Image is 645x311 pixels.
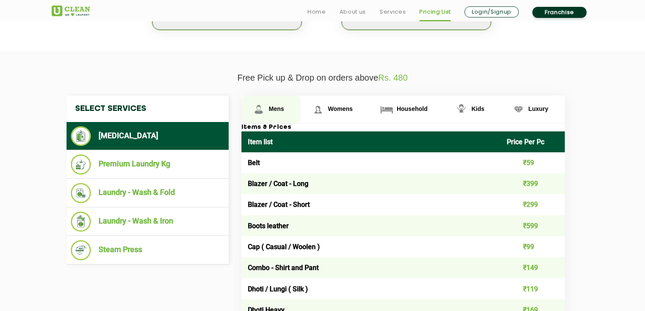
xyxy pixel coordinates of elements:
th: Price Per Pc [500,131,565,152]
img: Luxury [511,102,526,117]
td: Blazer / Coat - Short [241,194,500,215]
h3: Items & Prices [241,124,565,131]
li: Premium Laundry Kg [71,154,224,174]
img: Mens [251,102,266,117]
a: About us [340,7,366,17]
img: Premium Laundry Kg [71,154,91,174]
span: Mens [269,105,284,112]
img: Household [379,102,394,117]
a: Login/Signup [465,6,519,17]
p: Free Pick up & Drop on orders above [52,73,593,83]
img: Steam Press [71,240,91,260]
td: ₹149 [500,257,565,278]
td: Belt [241,152,500,173]
img: Laundry - Wash & Iron [71,212,91,232]
td: ₹299 [500,194,565,215]
span: Womens [328,105,353,112]
a: Services [380,7,406,17]
li: Steam Press [71,240,224,260]
span: Kids [471,105,484,112]
td: Dhoti / Lungi ( Silk ) [241,278,500,299]
td: Boots leather [241,215,500,236]
img: Dry Cleaning [71,126,91,146]
a: Pricing List [419,7,451,17]
td: Blazer / Coat - Long [241,173,500,194]
li: [MEDICAL_DATA] [71,126,224,146]
li: Laundry - Wash & Fold [71,183,224,203]
img: Laundry - Wash & Fold [71,183,91,203]
span: Rs. 480 [378,73,408,82]
td: ₹119 [500,278,565,299]
img: UClean Laundry and Dry Cleaning [52,6,90,16]
td: ₹599 [500,215,565,236]
td: ₹399 [500,173,565,194]
span: Luxury [529,105,549,112]
th: Item list [241,131,500,152]
h4: Select Services [67,96,229,122]
td: Cap ( Casual / Woolen ) [241,236,500,257]
a: Franchise [532,7,587,18]
td: ₹59 [500,152,565,173]
span: Household [397,105,427,112]
li: Laundry - Wash & Iron [71,212,224,232]
a: Home [308,7,326,17]
td: Combo - Shirt and Pant [241,257,500,278]
img: Womens [311,102,325,117]
td: ₹99 [500,236,565,257]
img: Kids [454,102,469,117]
